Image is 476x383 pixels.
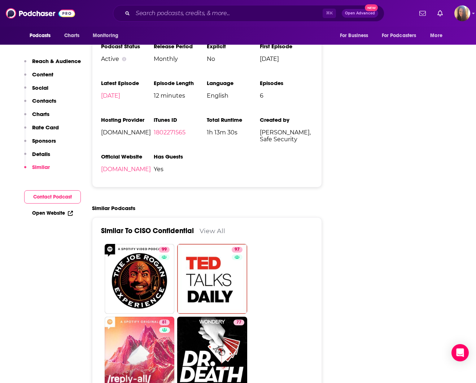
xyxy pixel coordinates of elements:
[454,5,470,21] span: Logged in as AHartman333
[24,151,50,164] button: Details
[24,111,49,124] button: Charts
[154,43,207,50] h3: Release Period
[232,247,243,253] a: 97
[101,129,154,136] span: [DOMAIN_NAME]
[207,116,260,123] h3: Total Runtime
[260,92,313,99] span: 6
[159,320,170,325] a: 81
[25,29,60,43] button: open menu
[425,29,451,43] button: open menu
[32,84,48,91] p: Social
[454,5,470,21] button: Show profile menu
[101,116,154,123] h3: Hosting Provider
[260,80,313,86] h3: Episodes
[92,205,135,211] h2: Similar Podcasts
[24,97,56,111] button: Contacts
[162,246,167,253] span: 99
[154,116,207,123] h3: iTunes ID
[101,80,154,86] h3: Latest Episode
[260,43,313,50] h3: First Episode
[101,166,151,173] a: [DOMAIN_NAME]
[345,12,375,15] span: Open Advanced
[335,29,377,43] button: open menu
[24,71,53,84] button: Content
[154,92,207,99] span: 12 minutes
[30,31,51,41] span: Podcasts
[260,55,313,62] span: [DATE]
[207,55,260,62] span: No
[382,31,416,41] span: For Podcasters
[24,84,48,98] button: Social
[24,137,56,151] button: Sponsors
[32,58,81,64] p: Reach & Audience
[93,31,118,41] span: Monitoring
[101,153,154,160] h3: Official Website
[32,210,73,216] a: Open Website
[24,124,59,137] button: Rate Card
[416,7,429,19] a: Show notifications dropdown
[154,129,185,136] a: 1802271565
[207,92,260,99] span: English
[342,9,378,18] button: Open AdvancedNew
[24,58,81,71] button: Reach & Audience
[260,116,313,123] h3: Created by
[154,166,207,173] span: Yes
[340,31,368,41] span: For Business
[32,137,56,144] p: Sponsors
[236,319,241,326] span: 77
[207,80,260,86] h3: Language
[32,124,59,131] p: Rate Card
[113,5,384,22] div: Search podcasts, credits, & more...
[154,153,207,160] h3: Has Guests
[260,129,313,143] span: [PERSON_NAME], Safe Security
[177,244,247,314] a: 97
[133,8,323,19] input: Search podcasts, credits, & more...
[233,320,244,325] a: 77
[454,5,470,21] img: User Profile
[159,247,170,253] a: 99
[6,6,75,20] img: Podchaser - Follow, Share and Rate Podcasts
[101,55,154,62] div: Active
[235,246,240,253] span: 97
[207,129,260,136] span: 1h 13m 30s
[105,244,175,314] a: 99
[32,151,50,157] p: Details
[154,80,207,86] h3: Episode Length
[377,29,427,43] button: open menu
[101,92,120,99] a: [DATE]
[88,29,128,43] button: open menu
[451,344,469,361] div: Open Intercom Messenger
[64,31,80,41] span: Charts
[207,43,260,50] h3: Explicit
[323,9,336,18] span: ⌘ K
[154,55,207,62] span: Monthly
[101,43,154,50] h3: Podcast Status
[32,97,56,104] p: Contacts
[24,164,50,177] button: Similar
[430,31,442,41] span: More
[24,190,81,204] button: Contact Podcast
[365,4,378,11] span: New
[32,111,49,117] p: Charts
[32,71,53,78] p: Content
[32,164,50,170] p: Similar
[200,227,225,235] a: View All
[60,29,84,43] a: Charts
[162,319,167,326] span: 81
[434,7,446,19] a: Show notifications dropdown
[101,226,194,235] a: Similar To CISO Confidential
